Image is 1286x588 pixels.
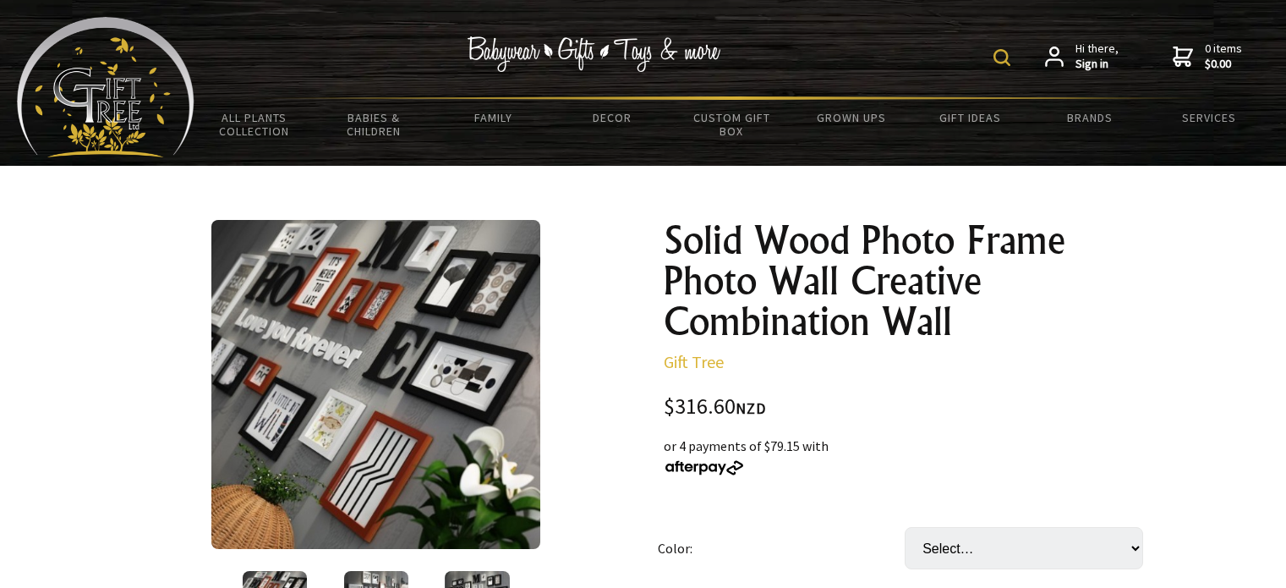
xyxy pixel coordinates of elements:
span: 0 items [1205,41,1242,71]
a: Gift Ideas [911,100,1030,135]
img: Babywear - Gifts - Toys & more [468,36,721,72]
div: or 4 payments of $79.15 with [664,436,1157,476]
h1: Solid Wood Photo Frame Photo Wall Creative Combination Wall [664,220,1157,342]
a: Decor [553,100,672,135]
div: $316.60 [664,396,1157,419]
span: Hi there, [1075,41,1119,71]
img: Babyware - Gifts - Toys and more... [17,17,194,157]
img: Solid Wood Photo Frame Photo Wall Creative Combination Wall [211,220,540,549]
a: Brands [1031,100,1150,135]
a: All Plants Collection [194,100,314,149]
a: Babies & Children [314,100,433,149]
span: NZD [736,398,766,418]
img: product search [993,49,1010,66]
strong: $0.00 [1205,57,1242,72]
a: 0 items$0.00 [1173,41,1242,71]
a: Gift Tree [664,351,724,372]
strong: Sign in [1075,57,1119,72]
a: Grown Ups [791,100,911,135]
img: Afterpay [664,460,745,475]
a: Family [433,100,552,135]
a: Services [1150,100,1269,135]
a: Hi there,Sign in [1045,41,1119,71]
a: Custom Gift Box [672,100,791,149]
